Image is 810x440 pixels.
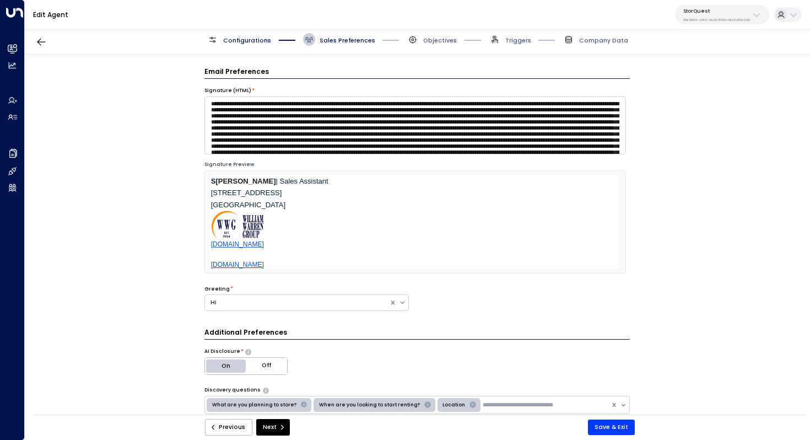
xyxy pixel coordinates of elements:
button: Select the types of questions the agent should use to engage leads in initial emails. These help ... [263,388,269,393]
span: [STREET_ADDRESS] [211,189,282,197]
button: Next [256,419,290,436]
span: Objectives [423,36,457,45]
span: Configurations [223,36,271,45]
h3: Additional Preferences [204,328,630,340]
div: Location [439,400,467,410]
button: Previous [205,419,252,436]
div: What are you planning to store? [209,400,298,410]
span: Sales Preferences [320,36,375,45]
label: AI Disclosure [204,348,240,356]
strong: [PERSON_NAME] [215,177,276,185]
p: StorQuest [683,8,750,14]
div: Remove When are you looking to start renting? [422,400,434,410]
div: When are you looking to start renting? [316,400,422,410]
div: Hi [210,298,384,307]
div: Signature Preview [204,161,626,169]
button: StorQuest95e12634-a2b0-4ea9-845a-0bcfa50e2d19 [675,5,769,24]
button: Save & Exit [588,420,635,435]
div: Remove What are you planning to store? [298,400,310,410]
span: Company Data [579,36,628,45]
a: [DOMAIN_NAME] [211,260,264,269]
span: [GEOGRAPHIC_DATA] [211,201,285,209]
h3: Email Preferences [204,67,630,79]
label: Greeting [204,286,230,293]
div: Platform [204,357,288,375]
span: [DOMAIN_NAME] [211,240,264,248]
span: Triggers [505,36,531,45]
span: [DOMAIN_NAME] [211,261,264,269]
label: Discovery questions [204,387,261,394]
button: Off [246,358,287,374]
button: On [205,358,246,374]
p: 95e12634-a2b0-4ea9-845a-0bcfa50e2d19 [683,18,750,22]
a: Edit Agent [33,10,68,19]
span: | Sales Assistant [276,177,328,185]
strong: S [211,177,216,185]
a: [DOMAIN_NAME] [211,240,264,249]
label: Signature (HTML) [204,87,251,95]
div: Remove Location [467,400,479,410]
button: Choose whether the agent should proactively disclose its AI nature in communications or only reve... [245,349,251,355]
